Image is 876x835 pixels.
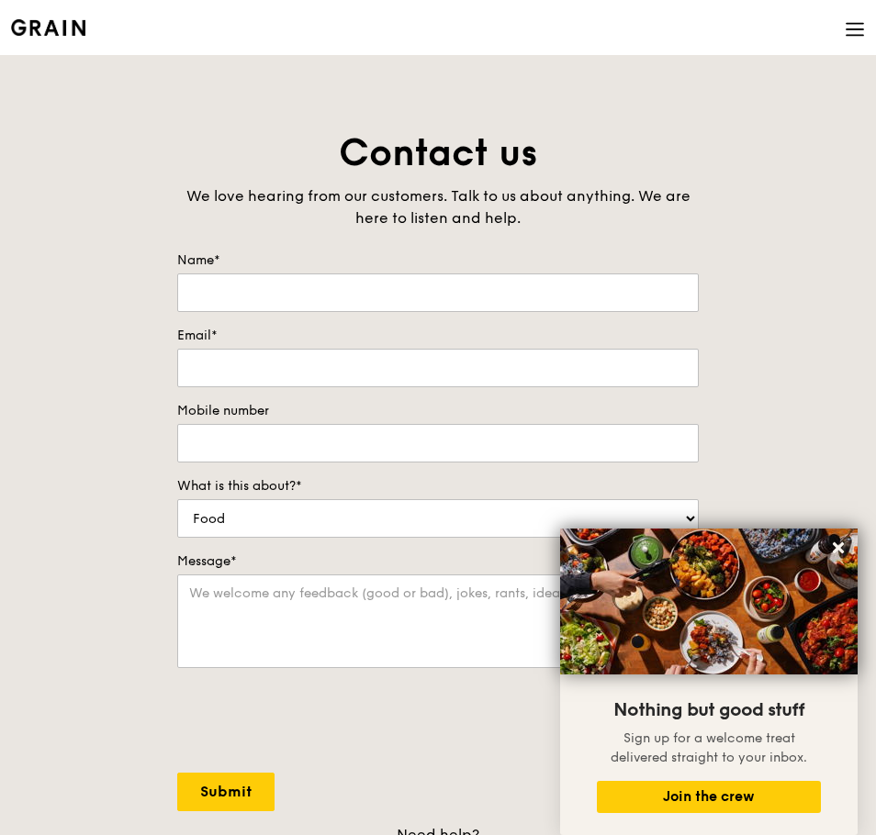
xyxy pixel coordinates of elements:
[11,19,85,36] img: Grain
[597,781,821,813] button: Join the crew
[177,773,275,811] input: Submit
[177,327,699,345] label: Email*
[611,730,807,765] span: Sign up for a welcome treat delivered straight to your inbox.
[560,529,858,674] img: DSC07876-Edit02-Large.jpeg
[177,477,699,495] label: What is this about?*
[177,251,699,270] label: Name*
[177,552,699,571] label: Message*
[177,686,456,758] iframe: reCAPTCHA
[177,402,699,420] label: Mobile number
[177,128,699,178] h1: Contact us
[177,185,699,229] div: We love hearing from our customers. Talk to us about anything. We are here to listen and help.
[613,699,804,721] span: Nothing but good stuff
[824,533,853,562] button: Close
